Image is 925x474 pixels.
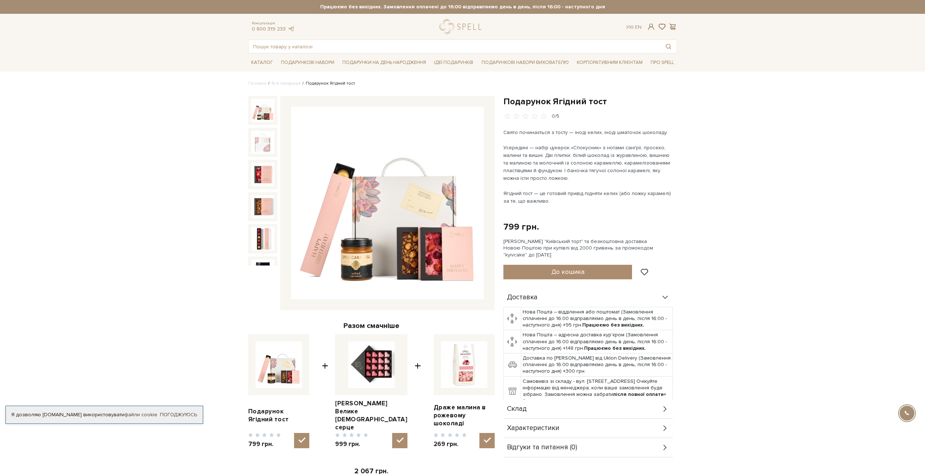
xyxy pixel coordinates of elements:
img: Сет цукерок Велике іскристе серце [348,341,395,388]
a: файли cookie [124,412,157,418]
span: 269 грн. [434,440,467,448]
div: Разом смачніше [248,321,495,331]
span: До кошика [551,268,584,276]
li: Подарунок Ягідний тост [301,80,355,87]
button: Пошук товару у каталозі [660,40,677,53]
b: після повної оплати [613,391,664,397]
span: 799 грн. [248,440,281,448]
strong: Працюємо без вихідних. Замовлення оплачені до 16:00 відправляємо день в день, після 16:00 - насту... [248,4,677,10]
td: Доставка по [PERSON_NAME] від Uklon Delivery (Замовлення сплаченні до 16:00 відправляємо день в д... [521,353,673,377]
img: Подарунок Ягідний тост [251,99,274,122]
b: Працюємо без вихідних. [582,322,644,328]
td: Нова Пошта – адресна доставка кур'єром (Замовлення сплаченні до 16:00 відправляємо день в день, п... [521,330,673,353]
span: + [322,334,328,449]
span: Доставка [507,294,538,301]
div: Ягідний тост — це готовий привід підняти келих (або ложку карамелі) за те, що важливо. [503,190,674,205]
div: 799 грн. [503,221,539,232]
span: Склад [507,406,527,412]
img: Подарунок Ягідний тост [251,259,274,283]
img: Подарунок Ягідний тост [251,227,274,250]
div: Я дозволяю [DOMAIN_NAME] використовувати [6,412,203,418]
div: Свято починається з тосту — іноді келих, іноді шматочок шоколаду. [503,129,674,136]
a: Вся продукція [272,81,301,86]
div: Ук [626,24,642,31]
a: 0 800 319 233 [252,26,286,32]
td: Самовивіз зі складу - вул. [STREET_ADDRESS] Очікуйте інформацію від менеджера, коли ваше замовлен... [521,376,673,406]
a: Погоджуюсь [160,412,197,418]
a: Ідеї подарунків [431,57,476,68]
h1: Подарунок Ягідний тост [503,96,677,107]
span: | [632,24,634,30]
a: [PERSON_NAME] Велике [DEMOGRAPHIC_DATA] серце [335,400,407,432]
a: telegram [287,26,295,32]
button: До кошика [503,265,632,279]
span: Характеристики [507,425,559,432]
img: Подарунок Ягідний тост [291,107,484,299]
a: Подарунки на День народження [339,57,429,68]
span: + [415,334,421,449]
img: Подарунок Ягідний тост [251,131,274,154]
a: Головна [248,81,266,86]
div: [PERSON_NAME] "Київський торт" та безкоштовна доставка Новою Поштою при купівлі від 2000 гривень ... [503,238,677,258]
a: Корпоративним клієнтам [574,56,646,69]
img: Подарунок Ягідний тост [251,195,274,218]
span: Консультація: [252,21,295,26]
a: Подарункові набори [278,57,337,68]
input: Пошук товару у каталозі [249,40,660,53]
a: Подарункові набори вихователю [479,56,572,69]
td: Нова Пошта – відділення або поштомат (Замовлення сплаченні до 16:00 відправляємо день в день, піс... [521,307,673,330]
img: Драже малина в рожевому шоколаді [441,341,487,388]
span: Відгуки та питання (0) [507,444,577,451]
a: Подарунок Ягідний тост [248,408,309,424]
a: Про Spell [648,57,677,68]
a: En [635,24,642,30]
div: Усередині — набір цукерок «Спокусник» з нотами сангрії, просеко, малини та вишні. Дві плитки: біл... [503,144,674,182]
a: Драже малина в рожевому шоколаді [434,404,495,428]
div: 0/5 [552,113,559,120]
a: logo [439,19,485,34]
b: Працюємо без вихідних. [584,345,646,351]
img: Подарунок Ягідний тост [256,341,302,388]
span: 999 грн. [335,440,368,448]
img: Подарунок Ягідний тост [251,163,274,186]
a: Каталог [248,57,276,68]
